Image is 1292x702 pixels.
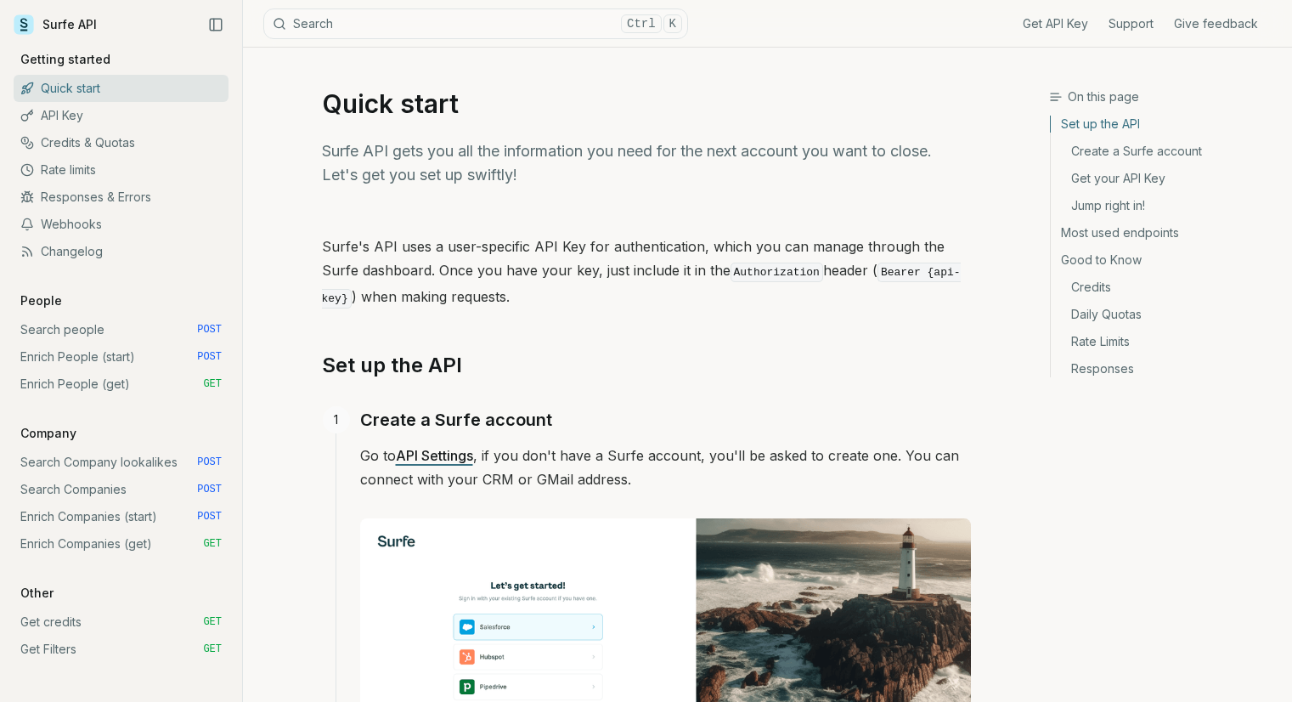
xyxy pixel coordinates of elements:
[322,235,971,311] p: Surfe's API uses a user-specific API Key for authentication, which you can manage through the Sur...
[14,609,228,636] a: Get credits GET
[14,129,228,156] a: Credits & Quotas
[1051,328,1278,355] a: Rate Limits
[14,316,228,343] a: Search people POST
[322,352,462,379] a: Set up the API
[14,371,228,398] a: Enrich People (get) GET
[360,406,552,433] a: Create a Surfe account
[14,425,83,442] p: Company
[197,483,222,496] span: POST
[203,12,228,37] button: Collapse Sidebar
[14,503,228,530] a: Enrich Companies (start) POST
[1051,274,1278,301] a: Credits
[396,447,473,464] a: API Settings
[14,102,228,129] a: API Key
[14,585,60,602] p: Other
[14,636,228,663] a: Get Filters GET
[322,88,971,119] h1: Quick start
[203,377,222,391] span: GET
[14,238,228,265] a: Changelog
[203,537,222,551] span: GET
[203,615,222,629] span: GET
[14,156,228,184] a: Rate limits
[14,211,228,238] a: Webhooks
[263,8,688,39] button: SearchCtrlK
[1051,219,1278,246] a: Most used endpoints
[14,12,97,37] a: Surfe API
[663,14,682,33] kbd: K
[1049,88,1278,105] h3: On this page
[1051,192,1278,219] a: Jump right in!
[197,456,222,469] span: POST
[1051,138,1278,165] a: Create a Surfe account
[14,449,228,476] a: Search Company lookalikes POST
[1051,246,1278,274] a: Good to Know
[1109,15,1154,32] a: Support
[14,51,117,68] p: Getting started
[731,263,823,282] code: Authorization
[621,14,662,33] kbd: Ctrl
[203,643,222,656] span: GET
[197,510,222,524] span: POST
[1023,15,1088,32] a: Get API Key
[14,184,228,211] a: Responses & Errors
[14,292,69,309] p: People
[14,530,228,558] a: Enrich Companies (get) GET
[1174,15,1258,32] a: Give feedback
[197,323,222,337] span: POST
[1051,301,1278,328] a: Daily Quotas
[1051,116,1278,138] a: Set up the API
[322,139,971,187] p: Surfe API gets you all the information you need for the next account you want to close. Let's get...
[197,350,222,364] span: POST
[1051,165,1278,192] a: Get your API Key
[360,444,971,491] p: Go to , if you don't have a Surfe account, you'll be asked to create one. You can connect with yo...
[14,343,228,371] a: Enrich People (start) POST
[14,75,228,102] a: Quick start
[1051,355,1278,377] a: Responses
[14,476,228,503] a: Search Companies POST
